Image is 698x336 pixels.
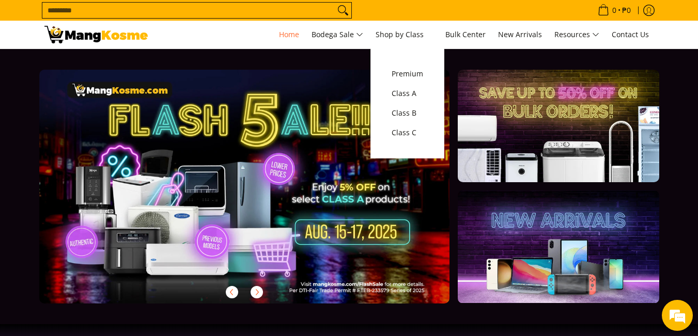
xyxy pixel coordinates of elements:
span: Home [279,29,299,39]
a: Contact Us [607,21,654,49]
a: Bodega Sale [306,21,368,49]
a: Bulk Center [440,21,491,49]
span: ₱0 [621,7,632,14]
span: Premium [392,68,423,81]
button: Search [335,3,351,18]
span: Shop by Class [376,28,433,41]
nav: Main Menu [158,21,654,49]
a: Resources [549,21,604,49]
a: Premium [386,64,428,84]
a: Class C [386,123,428,142]
a: Class A [386,84,428,103]
span: Bulk Center [445,29,486,39]
button: Previous [221,281,243,303]
span: Class C [392,126,423,139]
span: Class B [392,107,423,120]
img: Mang Kosme: Your Home Appliances Warehouse Sale Partner! [44,26,148,43]
span: Class A [392,87,423,100]
a: Shop by Class [370,21,438,49]
span: Contact Us [612,29,649,39]
button: Next [245,281,268,303]
span: New Arrivals [498,29,542,39]
a: Home [274,21,304,49]
span: • [595,5,634,16]
a: Class B [386,103,428,123]
span: Resources [554,28,599,41]
a: More [39,70,483,320]
span: Bodega Sale [312,28,363,41]
span: 0 [611,7,618,14]
a: New Arrivals [493,21,547,49]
